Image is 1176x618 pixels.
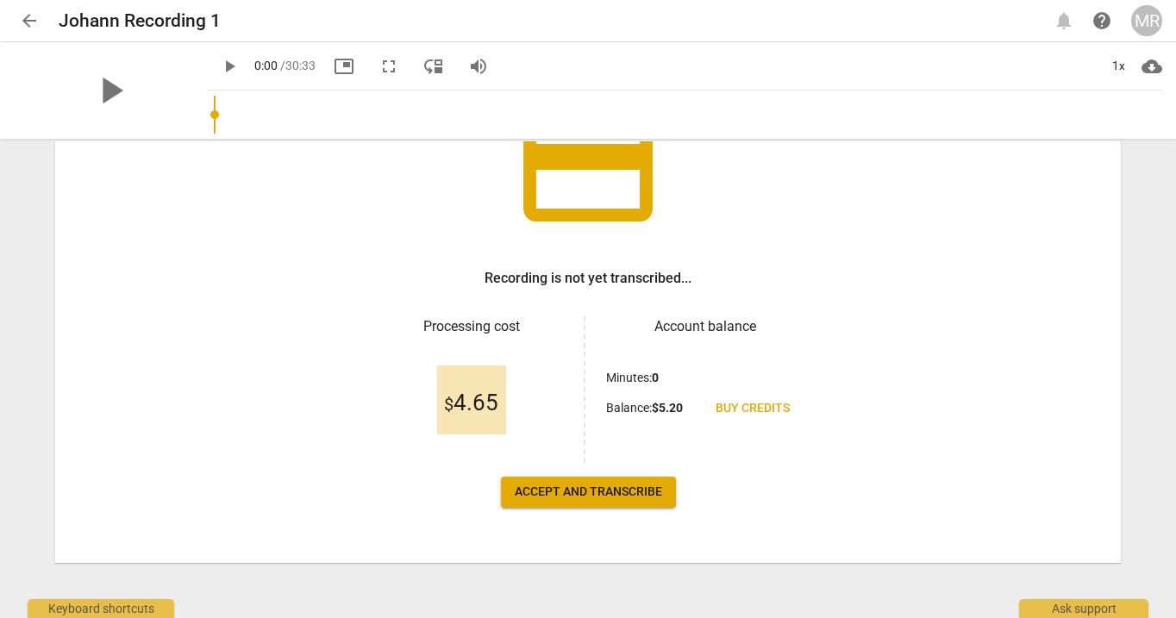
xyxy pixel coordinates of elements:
[19,10,40,31] span: arrow_back
[501,477,676,508] button: Accept and transcribe
[1142,56,1162,77] span: cloud_download
[219,56,240,77] span: play_arrow
[59,10,221,32] h2: Johann Recording 1
[372,316,570,337] h3: Processing cost
[1086,5,1117,36] a: Help
[463,51,494,82] button: Volume
[444,394,454,415] span: $
[328,51,360,82] button: Picture in picture
[1019,599,1148,618] div: Ask support
[606,369,659,387] p: Minutes :
[28,599,174,618] div: Keyboard shortcuts
[254,59,278,72] span: 0:00
[652,371,659,384] b: 0
[418,51,449,82] button: View player as separate pane
[1102,53,1135,80] div: 1x
[606,399,683,417] p: Balance :
[1131,5,1162,36] button: MR
[214,51,245,82] button: Play
[1092,10,1112,31] span: help
[510,92,666,247] span: credit_card
[652,401,683,415] b: $ 5.20
[334,56,354,77] span: picture_in_picture
[444,390,498,416] span: 4.65
[423,56,444,77] span: move_down
[485,268,691,289] h3: Recording is not yet transcribed...
[716,400,790,417] span: Buy credits
[702,393,804,424] a: Buy credits
[515,484,662,501] span: Accept and transcribe
[373,51,404,82] button: Fullscreen
[606,316,804,337] h3: Account balance
[468,56,489,77] span: volume_up
[88,68,133,113] span: play_arrow
[280,59,316,72] span: / 30:33
[378,56,399,77] span: fullscreen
